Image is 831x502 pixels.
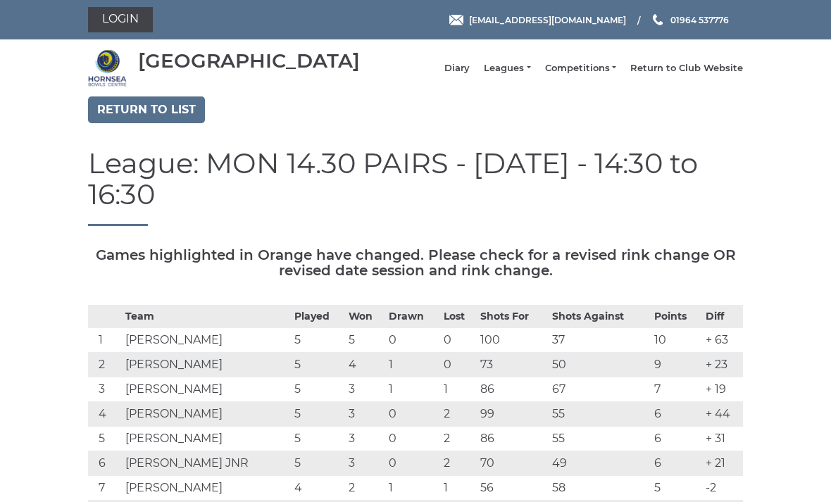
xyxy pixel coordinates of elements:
td: [PERSON_NAME] [122,402,291,427]
td: [PERSON_NAME] [122,328,291,353]
td: 5 [291,451,346,476]
th: Diff [702,306,743,328]
td: 86 [477,377,549,402]
a: Competitions [545,62,616,75]
td: 0 [385,402,440,427]
td: 5 [345,328,385,353]
td: 9 [651,353,702,377]
td: 1 [88,328,122,353]
td: 7 [88,476,122,501]
td: 5 [291,427,346,451]
td: 3 [345,451,385,476]
td: 10 [651,328,702,353]
td: 0 [385,427,440,451]
img: Hornsea Bowls Centre [88,49,127,87]
td: 5 [291,402,346,427]
th: Team [122,306,291,328]
td: [PERSON_NAME] [122,353,291,377]
td: + 23 [702,353,743,377]
td: 5 [291,328,346,353]
a: Leagues [484,62,530,75]
td: + 21 [702,451,743,476]
td: -2 [702,476,743,501]
td: 0 [385,328,440,353]
span: 01964 537776 [670,14,729,25]
td: 1 [440,377,477,402]
td: 2 [440,451,477,476]
td: 2 [440,402,477,427]
td: 1 [385,353,440,377]
span: [EMAIL_ADDRESS][DOMAIN_NAME] [469,14,626,25]
td: 6 [651,451,702,476]
td: 55 [549,402,651,427]
td: 58 [549,476,651,501]
td: 6 [651,402,702,427]
td: 99 [477,402,549,427]
th: Shots Against [549,306,651,328]
td: 37 [549,328,651,353]
td: 100 [477,328,549,353]
td: 1 [385,377,440,402]
td: [PERSON_NAME] JNR [122,451,291,476]
td: + 19 [702,377,743,402]
td: 5 [88,427,122,451]
td: 3 [345,402,385,427]
td: + 31 [702,427,743,451]
td: 3 [345,427,385,451]
td: 67 [549,377,651,402]
td: 6 [651,427,702,451]
td: 73 [477,353,549,377]
h1: League: MON 14.30 PAIRS - [DATE] - 14:30 to 16:30 [88,148,743,226]
a: Return to list [88,96,205,123]
td: 4 [345,353,385,377]
img: Email [449,15,463,25]
td: 5 [291,353,346,377]
td: 49 [549,451,651,476]
td: 0 [440,353,477,377]
td: 3 [345,377,385,402]
td: 70 [477,451,549,476]
td: [PERSON_NAME] [122,476,291,501]
a: Login [88,7,153,32]
h5: Games highlighted in Orange have changed. Please check for a revised rink change OR revised date ... [88,247,743,278]
td: 6 [88,451,122,476]
td: 5 [651,476,702,501]
a: Diary [444,62,470,75]
a: Phone us 01964 537776 [651,13,729,27]
img: Phone us [653,14,663,25]
td: + 44 [702,402,743,427]
td: 55 [549,427,651,451]
td: 1 [385,476,440,501]
td: 7 [651,377,702,402]
td: + 63 [702,328,743,353]
td: 2 [440,427,477,451]
a: Return to Club Website [630,62,743,75]
div: [GEOGRAPHIC_DATA] [138,50,360,72]
a: Email [EMAIL_ADDRESS][DOMAIN_NAME] [449,13,626,27]
td: [PERSON_NAME] [122,377,291,402]
td: 4 [88,402,122,427]
td: 3 [88,377,122,402]
td: 56 [477,476,549,501]
th: Played [291,306,346,328]
th: Points [651,306,702,328]
th: Lost [440,306,477,328]
th: Drawn [385,306,440,328]
td: 2 [88,353,122,377]
td: 86 [477,427,549,451]
td: 0 [385,451,440,476]
td: 2 [345,476,385,501]
td: 50 [549,353,651,377]
td: [PERSON_NAME] [122,427,291,451]
td: 1 [440,476,477,501]
th: Shots For [477,306,549,328]
td: 5 [291,377,346,402]
td: 0 [440,328,477,353]
td: 4 [291,476,346,501]
th: Won [345,306,385,328]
